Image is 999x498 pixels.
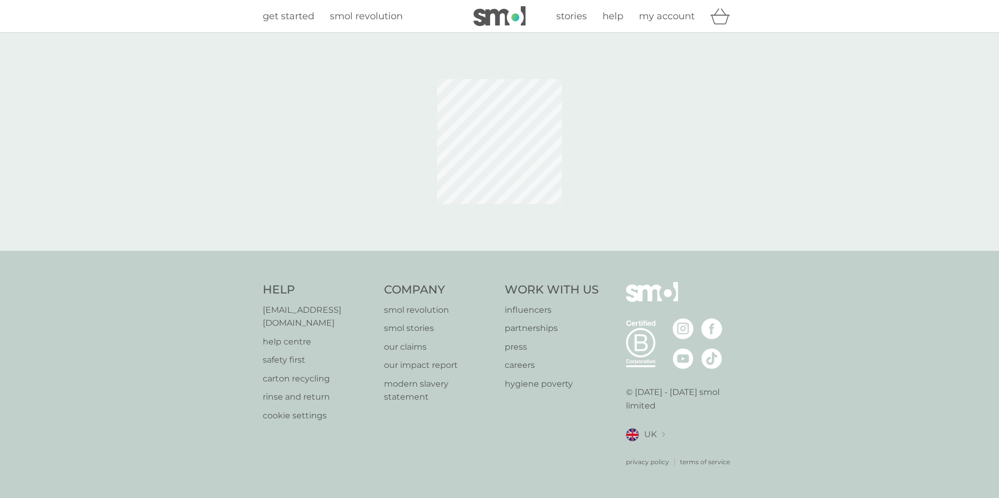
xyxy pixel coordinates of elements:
a: press [505,340,599,354]
a: terms of service [680,457,730,467]
a: my account [639,9,695,24]
a: our claims [384,340,495,354]
span: stories [556,10,587,22]
div: basket [710,6,736,27]
p: © [DATE] - [DATE] smol limited [626,386,737,412]
img: smol [473,6,526,26]
a: partnerships [505,322,599,335]
a: rinse and return [263,390,374,404]
h4: Company [384,282,495,298]
img: visit the smol Tiktok page [701,348,722,369]
a: get started [263,9,314,24]
a: help [603,9,623,24]
a: stories [556,9,587,24]
span: my account [639,10,695,22]
a: safety first [263,353,374,367]
img: select a new location [662,432,665,438]
a: carton recycling [263,372,374,386]
a: [EMAIL_ADDRESS][DOMAIN_NAME] [263,303,374,330]
a: influencers [505,303,599,317]
a: cookie settings [263,409,374,423]
a: smol revolution [330,9,403,24]
img: UK flag [626,428,639,441]
img: visit the smol Instagram page [673,318,694,339]
h4: Help [263,282,374,298]
img: visit the smol Facebook page [701,318,722,339]
h4: Work With Us [505,282,599,298]
a: hygiene poverty [505,377,599,391]
span: get started [263,10,314,22]
img: visit the smol Youtube page [673,348,694,369]
span: UK [644,428,657,441]
a: help centre [263,335,374,349]
a: privacy policy [626,457,669,467]
a: smol revolution [384,303,495,317]
a: our impact report [384,359,495,372]
span: smol revolution [330,10,403,22]
span: help [603,10,623,22]
a: careers [505,359,599,372]
a: smol stories [384,322,495,335]
a: modern slavery statement [384,377,495,404]
img: smol [626,282,678,317]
